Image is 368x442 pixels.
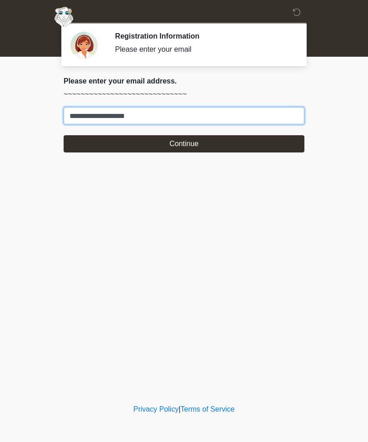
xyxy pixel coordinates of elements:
[64,89,304,100] p: ~~~~~~~~~~~~~~~~~~~~~~~~~~~~~
[179,405,180,413] a: |
[64,77,304,85] h2: Please enter your email address.
[55,7,73,27] img: Aesthetically Yours Wellness Spa Logo
[180,405,234,413] a: Terms of Service
[115,44,291,55] div: Please enter your email
[64,135,304,152] button: Continue
[134,405,179,413] a: Privacy Policy
[115,32,291,40] h2: Registration Information
[70,32,98,59] img: Agent Avatar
